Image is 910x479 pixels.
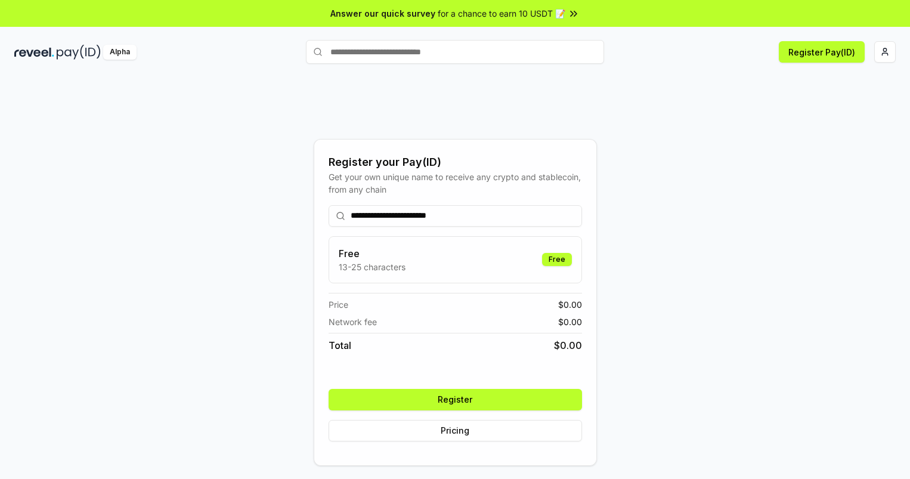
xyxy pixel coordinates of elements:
[330,7,435,20] span: Answer our quick survey
[339,246,406,261] h3: Free
[329,298,348,311] span: Price
[542,253,572,266] div: Free
[329,171,582,196] div: Get your own unique name to receive any crypto and stablecoin, from any chain
[329,154,582,171] div: Register your Pay(ID)
[558,316,582,328] span: $ 0.00
[329,338,351,353] span: Total
[779,41,865,63] button: Register Pay(ID)
[339,261,406,273] p: 13-25 characters
[329,316,377,328] span: Network fee
[57,45,101,60] img: pay_id
[329,389,582,410] button: Register
[329,420,582,441] button: Pricing
[554,338,582,353] span: $ 0.00
[14,45,54,60] img: reveel_dark
[438,7,565,20] span: for a chance to earn 10 USDT 📝
[558,298,582,311] span: $ 0.00
[103,45,137,60] div: Alpha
